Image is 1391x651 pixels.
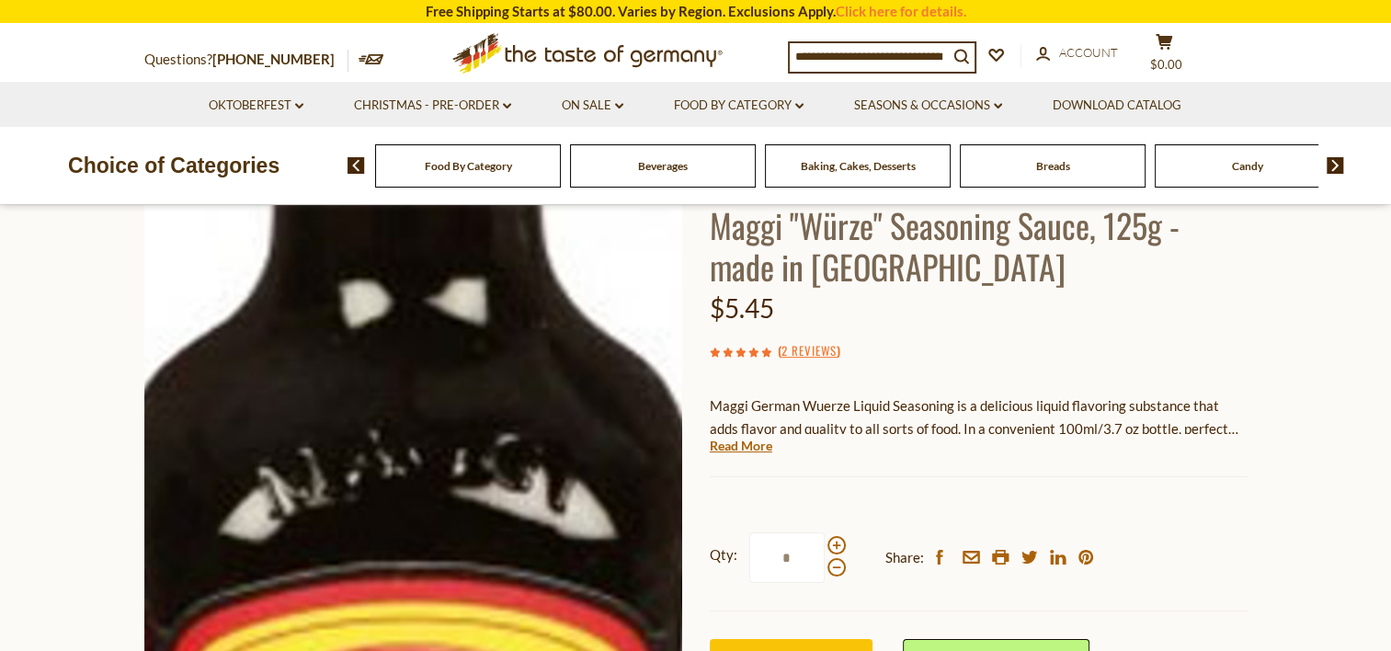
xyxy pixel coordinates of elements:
a: Download Catalog [1053,96,1181,116]
img: previous arrow [348,157,365,174]
a: Account [1036,43,1118,63]
a: Beverages [638,159,688,173]
a: 2 Reviews [781,341,837,361]
p: Questions? [144,48,348,72]
a: Food By Category [425,159,512,173]
p: Maggi German Wuerze Liquid Seasoning is a delicious liquid flavoring substance that adds flavor a... [710,394,1248,440]
a: On Sale [562,96,623,116]
a: Breads [1036,159,1070,173]
img: next arrow [1327,157,1344,174]
a: Candy [1232,159,1263,173]
h1: Maggi "Würze" Seasoning Sauce, 125g - made in [GEOGRAPHIC_DATA] [710,204,1248,287]
strong: Qty: [710,543,737,566]
button: $0.00 [1137,33,1192,79]
span: Share: [885,546,924,569]
a: Christmas - PRE-ORDER [354,96,511,116]
a: Read More [710,437,772,455]
a: [PHONE_NUMBER] [212,51,335,67]
a: Oktoberfest [209,96,303,116]
a: Seasons & Occasions [854,96,1002,116]
a: Baking, Cakes, Desserts [801,159,916,173]
input: Qty: [749,532,825,583]
a: Click here for details. [836,3,966,19]
span: $5.45 [710,292,774,324]
span: Account [1059,45,1118,60]
span: ( ) [778,341,840,360]
a: Food By Category [674,96,804,116]
span: $0.00 [1150,57,1182,72]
